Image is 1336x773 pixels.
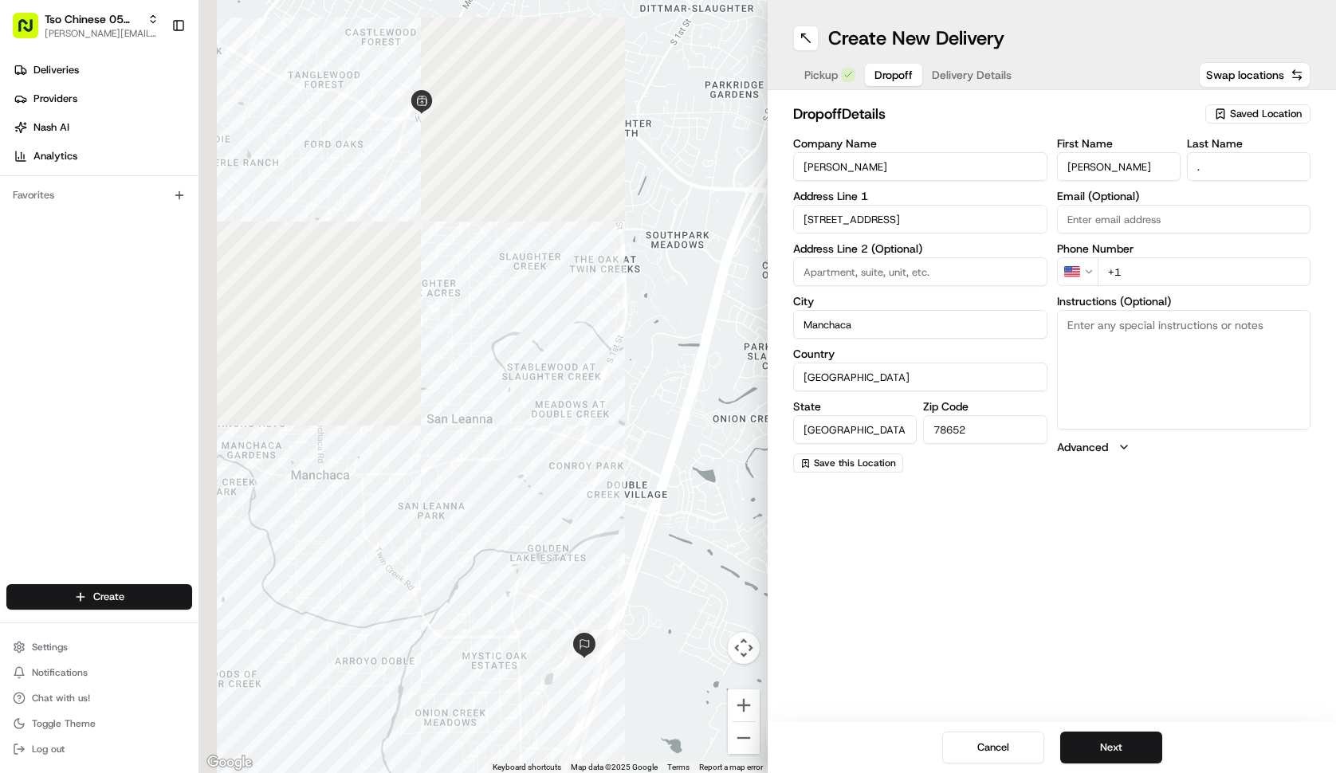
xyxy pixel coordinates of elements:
span: Deliveries [33,63,79,77]
div: Start new chat [54,152,261,168]
span: Nash AI [33,120,69,135]
a: Providers [6,86,198,112]
label: Last Name [1187,138,1310,149]
span: Toggle Theme [32,717,96,730]
a: Analytics [6,143,198,169]
span: Map data ©2025 Google [571,763,658,771]
button: Tso Chinese 05 [PERSON_NAME][PERSON_NAME][EMAIL_ADDRESS][DOMAIN_NAME] [6,6,165,45]
label: Country [793,348,1047,359]
img: Nash [16,16,48,48]
a: Terms (opens in new tab) [667,763,690,771]
span: Pylon [159,270,193,282]
button: Settings [6,636,192,658]
input: Enter first name [1057,152,1181,181]
label: Address Line 2 (Optional) [793,243,1047,254]
span: Analytics [33,149,77,163]
button: [PERSON_NAME][EMAIL_ADDRESS][DOMAIN_NAME] [45,27,159,40]
a: Powered byPylon [112,269,193,282]
button: Tso Chinese 05 [PERSON_NAME] [45,11,141,27]
input: Clear [41,103,263,120]
button: Saved Location [1205,103,1310,125]
button: Start new chat [271,157,290,176]
label: First Name [1057,138,1181,149]
span: API Documentation [151,231,256,247]
input: Enter address [793,205,1047,233]
a: Deliveries [6,57,198,83]
label: Phone Number [1057,243,1311,254]
button: Log out [6,738,192,760]
a: 💻API Documentation [128,225,262,253]
button: Toggle Theme [6,712,192,735]
input: Enter company name [793,152,1047,181]
h2: dropoff Details [793,103,1196,125]
button: Next [1060,732,1162,763]
label: Advanced [1057,439,1108,455]
a: 📗Knowledge Base [10,225,128,253]
input: Enter country [793,363,1047,391]
label: State [793,401,917,412]
button: Notifications [6,661,192,684]
span: Delivery Details [932,67,1012,83]
button: Cancel [942,732,1044,763]
button: Chat with us! [6,687,192,709]
button: Swap locations [1199,62,1310,88]
h1: Create New Delivery [828,26,1004,51]
input: Enter email address [1057,205,1311,233]
span: Chat with us! [32,692,90,704]
label: City [793,296,1047,307]
span: Settings [32,641,68,653]
input: Enter state [793,415,917,444]
span: Saved Location [1230,107,1302,121]
input: Enter city [793,310,1047,339]
span: Pickup [804,67,838,83]
button: Advanced [1057,439,1311,455]
div: Favorites [6,182,192,208]
label: Instructions (Optional) [1057,296,1311,307]
a: Nash AI [6,115,198,140]
input: Apartment, suite, unit, etc. [793,257,1047,286]
button: Keyboard shortcuts [493,762,561,773]
button: Zoom out [728,722,760,754]
span: Providers [33,92,77,106]
span: Notifications [32,666,88,679]
img: Google [203,752,256,773]
button: Zoom in [728,689,760,721]
div: We're available if you need us! [54,168,202,181]
input: Enter zip code [923,415,1047,444]
label: Zip Code [923,401,1047,412]
div: 📗 [16,233,29,245]
span: Swap locations [1206,67,1284,83]
p: Welcome 👋 [16,64,290,89]
a: Report a map error [699,763,763,771]
input: Enter last name [1187,152,1310,181]
label: Company Name [793,138,1047,149]
span: Log out [32,743,65,755]
span: Dropoff [874,67,913,83]
button: Map camera controls [728,632,760,664]
img: 1736555255976-a54dd68f-1ca7-489b-9aae-adbdc363a1c4 [16,152,45,181]
span: Save this Location [814,457,896,469]
label: Address Line 1 [793,190,1047,202]
div: 💻 [135,233,147,245]
label: Email (Optional) [1057,190,1311,202]
button: Save this Location [793,453,903,473]
span: Knowledge Base [32,231,122,247]
button: Create [6,584,192,610]
input: Enter phone number [1098,257,1311,286]
span: Create [93,590,124,604]
a: Open this area in Google Maps (opens a new window) [203,752,256,773]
